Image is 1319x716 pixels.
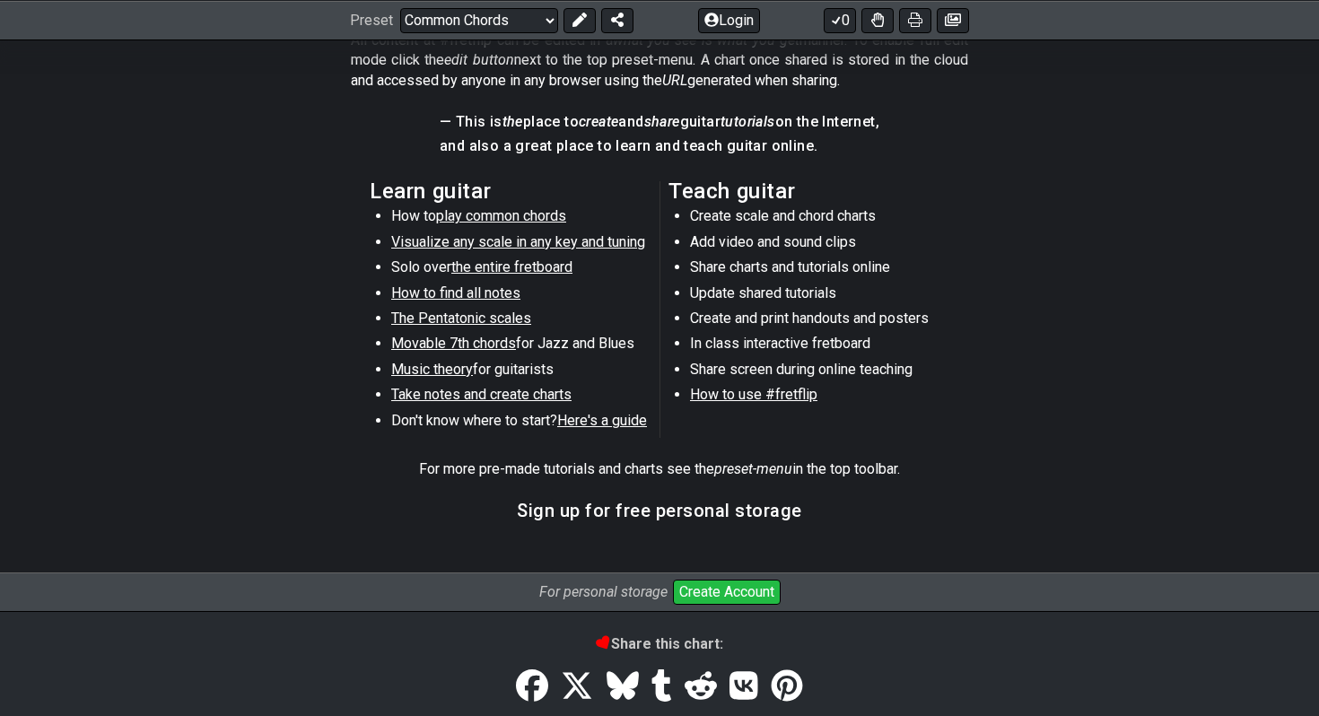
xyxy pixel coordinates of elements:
li: Create and print handouts and posters [690,309,946,334]
span: Visualize any scale in any key and tuning [391,233,645,250]
button: Print [899,7,931,32]
i: For personal storage [539,583,668,600]
li: for Jazz and Blues [391,334,647,359]
a: VK [723,661,764,712]
p: For more pre-made tutorials and charts see the in the top toolbar. [419,459,900,479]
em: the [502,113,523,130]
p: All content at #fretflip can be edited in a manner. To enable full edit mode click the next to th... [351,31,968,91]
span: Music theory [391,361,473,378]
span: How to find all notes [391,284,520,301]
h2: Teach guitar [668,181,949,201]
em: edit button [444,51,513,68]
li: How to [391,206,647,231]
h4: — This is place to and guitar on the Internet, [440,112,879,132]
button: Toggle Dexterity for all fretkits [861,7,894,32]
em: tutorials [721,113,775,130]
em: URL [662,72,687,89]
span: How to use #fretflip [690,386,817,403]
button: Login [698,7,760,32]
h4: and also a great place to learn and teach guitar online. [440,136,879,156]
select: Preset [400,7,558,32]
li: Create scale and chord charts [690,206,946,231]
em: what you see is what you get [613,31,800,48]
li: Share charts and tutorials online [690,258,946,283]
a: Tumblr [645,661,678,712]
em: create [579,113,618,130]
b: Share this chart: [597,635,723,652]
a: Bluesky [599,661,644,712]
h3: Sign up for free personal storage [517,501,802,520]
a: Share on Facebook [510,661,555,712]
span: Here's a guide [557,412,647,429]
li: Update shared tutorials [690,284,946,309]
span: Preset [350,12,393,29]
button: Create image [937,7,969,32]
em: preset-menu [714,460,792,477]
span: the entire fretboard [451,258,572,275]
li: Share screen during online teaching [690,360,946,385]
li: Don't know where to start? [391,411,647,436]
span: The Pentatonic scales [391,310,531,327]
li: Add video and sound clips [690,232,946,258]
span: Movable 7th chords [391,335,516,352]
a: Pinterest [764,661,809,712]
li: Solo over [391,258,647,283]
button: 0 [824,7,856,32]
a: Reddit [678,661,723,712]
em: share [644,113,680,130]
li: for guitarists [391,360,647,385]
h2: Learn guitar [370,181,651,201]
li: In class interactive fretboard [690,334,946,359]
span: Take notes and create charts [391,386,572,403]
span: play common chords [436,207,566,224]
button: Share Preset [601,7,633,32]
button: Create Account [673,580,781,605]
button: Edit Preset [563,7,596,32]
a: Tweet [555,661,599,712]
